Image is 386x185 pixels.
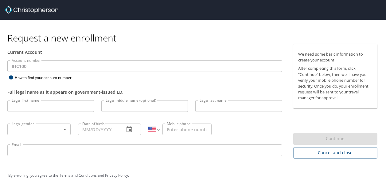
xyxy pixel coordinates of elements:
[7,49,282,55] div: Current Account
[59,173,97,178] a: Terms and Conditions
[298,65,372,101] p: After completing this form, click "Continue" below, then we'll have you verify your mobile phone ...
[105,173,128,178] a: Privacy Policy
[293,147,377,159] button: Cancel and close
[78,124,120,135] input: MM/DD/YYYY
[7,32,382,44] h1: Request a new enrollment
[5,6,58,14] img: cbt logo
[298,51,372,63] p: We need some basic information to create your account.
[8,168,378,183] div: By enrolling, you agree to the and .
[7,124,71,135] div: ​
[298,149,372,157] span: Cancel and close
[7,74,84,81] div: How to find your account number
[162,124,212,135] input: Enter phone number
[7,89,282,95] div: Full legal name as it appears on government-issued I.D.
